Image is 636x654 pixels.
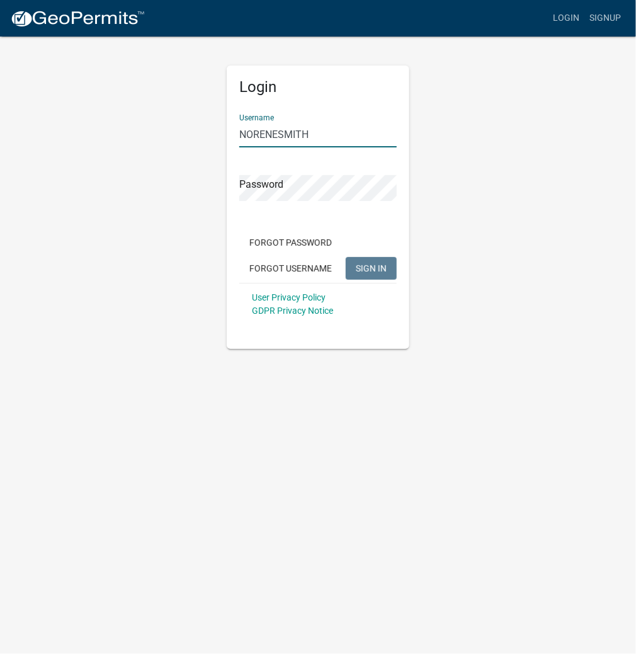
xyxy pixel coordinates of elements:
[548,6,584,30] a: Login
[239,231,342,254] button: Forgot Password
[346,257,397,280] button: SIGN IN
[239,78,397,96] h5: Login
[252,306,333,316] a: GDPR Privacy Notice
[252,292,326,302] a: User Privacy Policy
[584,6,626,30] a: Signup
[239,257,342,280] button: Forgot Username
[356,263,387,273] span: SIGN IN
